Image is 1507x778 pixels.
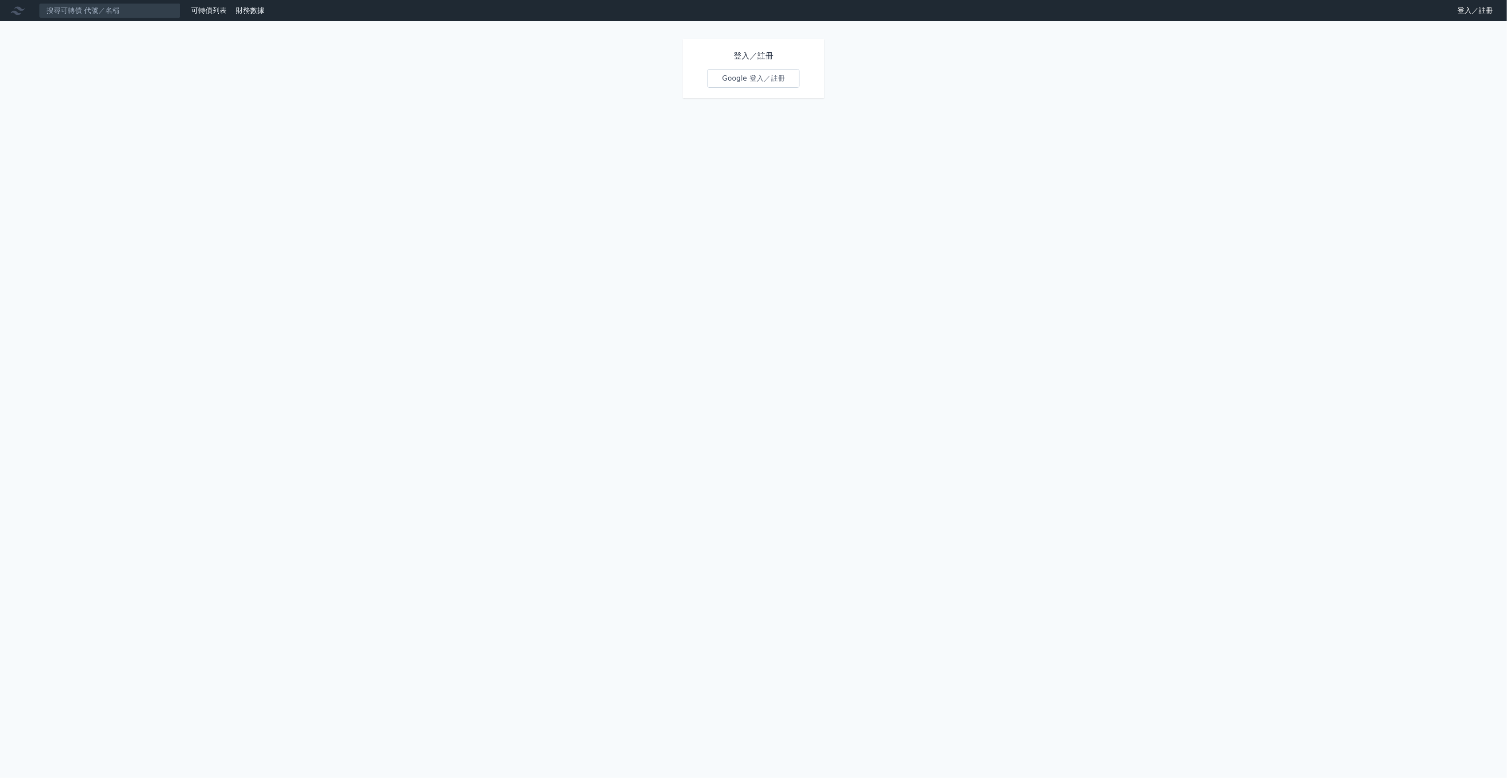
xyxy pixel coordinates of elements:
a: Google 登入／註冊 [707,69,800,88]
input: 搜尋可轉債 代號／名稱 [39,3,181,18]
a: 可轉債列表 [191,6,227,15]
h1: 登入／註冊 [707,50,800,62]
a: 登入／註冊 [1450,4,1500,18]
a: 財務數據 [236,6,264,15]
